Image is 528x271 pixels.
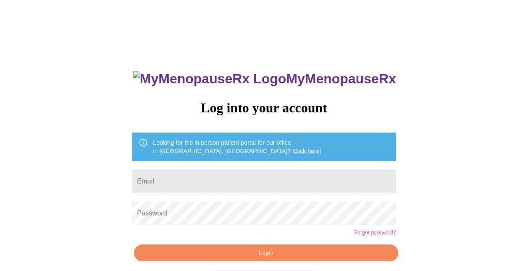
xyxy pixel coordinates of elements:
[134,244,398,262] button: Login
[354,229,396,236] a: Forgot password?
[153,135,321,159] div: Looking for the in person patient portal for our office in [GEOGRAPHIC_DATA], [GEOGRAPHIC_DATA]?
[144,248,388,258] span: Login
[133,71,396,87] h3: MyMenopauseRx
[293,148,321,154] a: Click here!
[132,100,396,116] h3: Log into your account
[133,71,286,87] img: MyMenopauseRx Logo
